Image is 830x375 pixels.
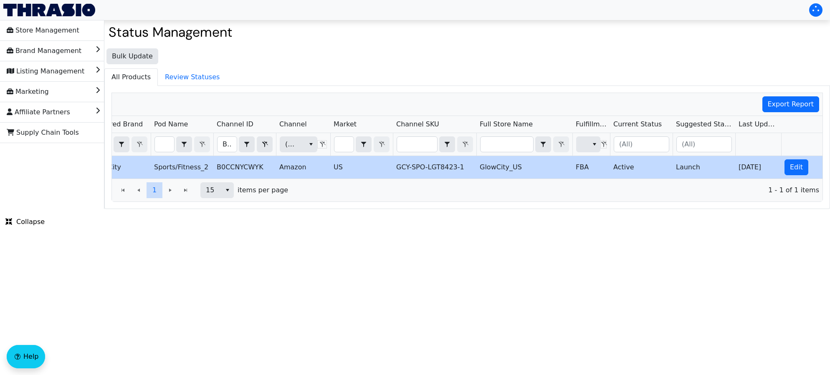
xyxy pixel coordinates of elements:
button: Bulk Update [106,48,158,64]
span: Channel SKU [396,119,439,129]
span: Choose Operator [176,136,192,152]
span: Brand Management [7,44,81,58]
span: Acquired Brand [91,119,143,129]
button: Help floatingactionbutton [7,345,45,368]
button: select [440,137,455,152]
th: Filter [213,133,276,156]
span: Export Report [768,99,814,109]
button: select [114,137,129,152]
div: Page 1 of 1 [112,179,822,201]
button: select [305,137,317,152]
span: Page size [200,182,234,198]
span: Affiliate Partners [7,106,70,119]
span: Market [334,119,357,129]
span: Help [23,352,38,362]
td: US [330,156,393,179]
span: 1 [152,185,157,195]
span: (All) [285,139,298,149]
h2: Status Management [109,24,826,40]
button: select [221,183,233,198]
span: Suggested Status [676,119,732,129]
span: Choose Operator [239,136,255,152]
button: select [588,137,600,152]
span: Fulfillment [576,119,607,129]
span: Pod Name [154,119,188,129]
button: Clear [257,136,273,152]
th: Filter [330,133,393,156]
span: Current Status [613,119,662,129]
th: Filter [673,133,735,156]
th: Filter [572,133,610,156]
input: (All) [614,137,669,152]
td: FBA [572,156,610,179]
span: Collapse [5,217,45,227]
span: Choose Operator [439,136,455,152]
input: Filter [397,137,437,152]
th: Filter [276,133,330,156]
span: 15 [206,185,216,195]
td: B0CCNYCWYK [213,156,276,179]
td: GCY-SPO-LGT8423-1 [393,156,476,179]
span: 1 - 1 of 1 items [295,185,819,195]
span: Channel ID [217,119,253,129]
button: Export Report [762,96,820,112]
button: select [356,137,371,152]
span: Listing Management [7,65,84,78]
input: Filter [334,137,354,152]
input: Filter [155,137,174,152]
img: Thrasio Logo [3,4,95,16]
input: Filter [218,137,237,152]
span: Store Management [7,24,79,37]
span: All Products [105,69,157,86]
td: Launch [673,156,735,179]
span: Choose Operator [535,136,551,152]
button: select [239,137,254,152]
span: Marketing [7,85,49,98]
button: Edit [784,159,808,175]
span: Choose Operator [356,136,372,152]
span: Last Update [739,119,778,129]
td: GlowCity_US [476,156,572,179]
th: Filter [88,133,151,156]
td: [DATE] [735,156,781,179]
input: Filter [481,137,533,152]
td: Amazon [276,156,330,179]
td: Active [610,156,673,179]
th: Filter [610,133,673,156]
span: items per page [238,185,288,195]
span: Edit [790,162,803,172]
button: Page 1 [147,182,162,198]
th: Filter [393,133,476,156]
span: Choose Operator [114,136,129,152]
th: Filter [151,133,213,156]
th: Filter [476,133,572,156]
span: Bulk Update [112,51,153,61]
span: Review Statuses [158,69,226,86]
td: Sports/Fitness_2 [151,156,213,179]
span: Supply Chain Tools [7,126,79,139]
span: Channel [279,119,307,129]
input: (All) [677,137,731,152]
button: select [177,137,192,152]
button: select [536,137,551,152]
span: Full Store Name [480,119,533,129]
td: GlowCity [88,156,151,179]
